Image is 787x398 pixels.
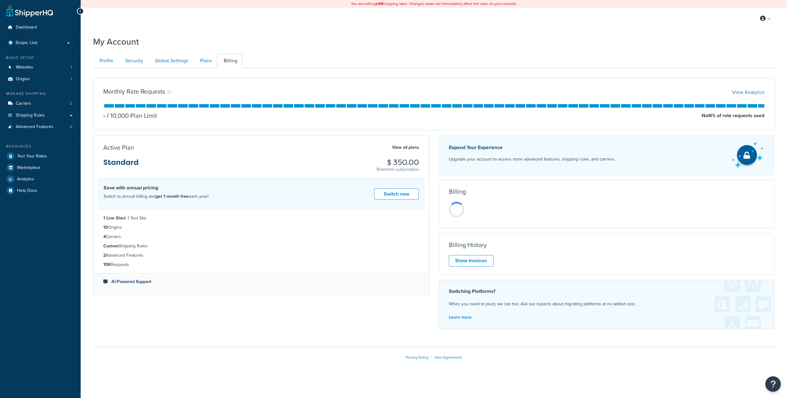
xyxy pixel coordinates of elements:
[5,185,76,196] a: Help Docs
[103,224,108,231] strong: 10
[702,111,764,120] p: NaN % of rate requests used
[103,215,419,222] li: & 1 Test Site
[5,144,76,149] div: Resources
[5,62,76,73] li: Websites
[17,154,47,159] span: Test Your Rates
[103,252,106,259] strong: 2
[16,124,53,130] span: Advanced Features
[103,233,106,240] strong: 4
[5,62,76,73] a: Websites 1
[5,98,76,109] li: Carriers
[5,55,76,60] div: Basic Setup
[5,98,76,109] a: Carriers 2
[5,121,76,133] li: Advanced Features
[104,192,208,201] p: Switch to annual billing and each year!
[732,89,764,96] a: View Analytics
[16,77,30,82] span: Origins
[71,77,72,82] span: 1
[449,255,494,267] a: Show Invoices
[17,177,34,182] span: Analytics
[103,261,111,268] strong: 10K
[103,88,165,95] h3: Monthly Rate Requests
[103,261,419,268] li: Requests
[103,243,419,250] li: Shipping Rules
[217,54,242,68] a: Billing
[104,184,208,192] h4: Save with annual pricing
[70,101,72,106] span: 2
[17,188,37,193] span: Help Docs
[374,188,419,200] a: Switch now
[16,65,33,70] span: Websites
[5,110,76,121] a: Shipping Rules
[103,144,134,151] h3: Active Plan
[5,174,76,185] a: Analytics
[5,162,76,173] a: Marketplace
[107,111,109,120] span: /
[377,166,419,173] p: Braintree subscription
[7,5,53,17] a: ShipperHQ Home
[93,36,139,48] h1: My Account
[5,151,76,162] a: Test Your Rates
[16,113,45,118] span: Shipping Rules
[406,355,428,360] a: Privacy Policy
[5,22,76,33] a: Dashboard
[194,54,217,68] a: Plans
[103,215,123,221] strong: 1 Live Site
[392,144,419,152] a: View all plans
[449,300,765,308] p: When you need to pivot, we can too. Ask our experts about migrating platforms at no added cost.
[17,165,40,170] span: Marketplace
[103,243,119,249] strong: Custom
[119,54,148,68] a: Security
[449,288,765,295] h4: Switching Platforms?
[449,241,487,248] h3: Billing History
[16,101,31,106] span: Carriers
[103,233,419,240] li: Carriers
[449,314,472,321] a: Learn more
[431,355,432,360] span: |
[93,54,118,68] a: Profile
[16,25,37,30] span: Dashboard
[156,193,189,200] strong: get 1 month free
[5,73,76,85] li: Origins
[103,158,139,171] h3: Standard
[5,73,76,85] a: Origins 1
[103,111,105,120] p: -
[765,376,781,392] button: Open Resource Center
[103,252,419,259] li: Advanced Features
[449,188,466,195] h3: Billing
[103,224,419,231] li: Origins
[70,124,72,130] span: 0
[71,65,72,70] span: 1
[103,278,419,285] li: AI-Powered Support
[149,54,193,68] a: Global Settings
[449,143,615,152] p: Expand Your Experience
[449,155,615,164] p: Upgrade your account to access more advanced features, shipping rules, and carriers.
[376,1,383,7] b: LIVE
[377,158,419,166] h3: $ 350.00
[5,121,76,133] a: Advanced Features 0
[434,355,462,360] a: User Agreement
[5,91,76,96] div: Manage Shipping
[439,135,775,175] a: Expand Your Experience Upgrade your account to access more advanced features, shipping rules, and...
[105,111,157,120] p: 10,000 Plan Limit
[16,40,38,46] span: Scope: Live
